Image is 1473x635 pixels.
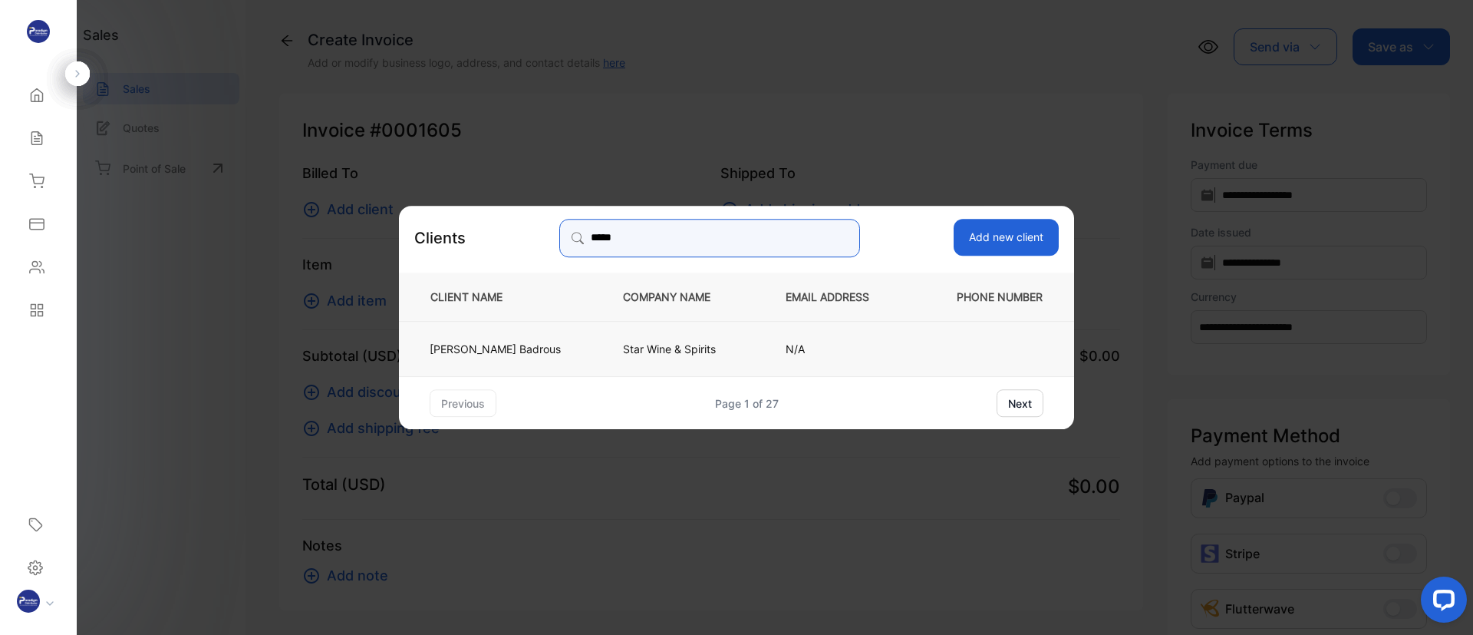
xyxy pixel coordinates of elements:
[424,289,572,305] p: CLIENT NAME
[414,227,466,250] p: Clients
[1409,571,1473,635] iframe: LiveChat chat widget
[954,219,1059,256] button: Add new client
[786,341,894,357] p: N/A
[430,341,561,357] p: [PERSON_NAME] Badrous
[27,20,50,43] img: logo
[17,590,40,613] img: profile
[623,341,735,357] p: Star Wine & Spirits
[623,289,735,305] p: COMPANY NAME
[430,389,496,417] button: previous
[944,289,1049,305] p: PHONE NUMBER
[715,395,779,412] div: Page 1 of 27
[786,289,894,305] p: EMAIL ADDRESS
[997,389,1043,417] button: next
